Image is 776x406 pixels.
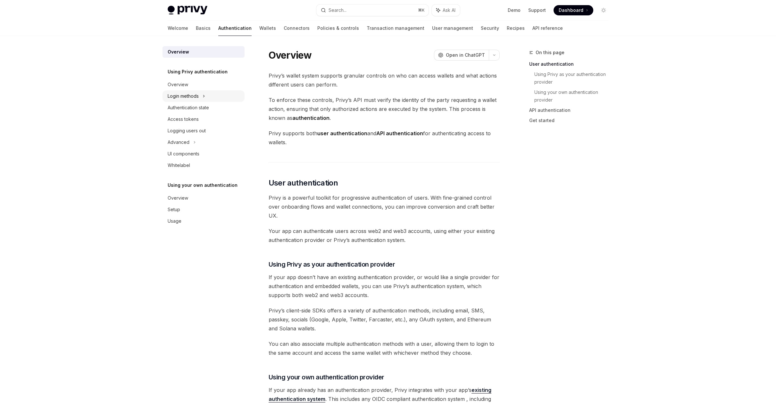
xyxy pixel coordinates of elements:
[269,306,500,333] span: Privy’s client-side SDKs offers a variety of authentication methods, including email, SMS, passke...
[168,206,180,213] div: Setup
[269,227,500,244] span: Your app can authenticate users across web2 and web3 accounts, using either your existing authent...
[218,21,252,36] a: Authentication
[269,373,384,382] span: Using your own authentication provider
[481,21,499,36] a: Security
[196,21,211,36] a: Basics
[329,6,346,14] div: Search...
[163,204,245,215] a: Setup
[269,95,500,122] span: To enforce these controls, Privy’s API must verify the identity of the party requesting a wallet ...
[418,8,425,13] span: ⌘ K
[316,4,429,16] button: Search...⌘K
[317,130,367,137] strong: user authentication
[269,260,395,269] span: Using Privy as your authentication provider
[168,150,199,158] div: UI components
[168,92,199,100] div: Login methods
[168,217,181,225] div: Usage
[446,52,485,58] span: Open in ChatGPT
[434,50,489,61] button: Open in ChatGPT
[269,178,338,188] span: User authentication
[168,104,209,112] div: Authentication state
[528,7,546,13] a: Support
[432,21,473,36] a: User management
[536,49,564,56] span: On this page
[168,48,189,56] div: Overview
[163,192,245,204] a: Overview
[163,79,245,90] a: Overview
[163,113,245,125] a: Access tokens
[292,115,330,121] strong: authentication
[532,21,563,36] a: API reference
[317,21,359,36] a: Policies & controls
[269,193,500,220] span: Privy is a powerful toolkit for progressive authentication of users. With fine-grained control ov...
[168,81,188,88] div: Overview
[168,138,189,146] div: Advanced
[534,69,614,87] a: Using Privy as your authentication provider
[163,102,245,113] a: Authentication state
[168,181,238,189] h5: Using your own authentication
[269,49,312,61] h1: Overview
[443,7,455,13] span: Ask AI
[168,162,190,169] div: Whitelabel
[367,21,424,36] a: Transaction management
[269,273,500,300] span: If your app doesn’t have an existing authentication provider, or would like a single provider for...
[163,148,245,160] a: UI components
[163,46,245,58] a: Overview
[168,68,228,76] h5: Using Privy authentication
[168,194,188,202] div: Overview
[284,21,310,36] a: Connectors
[259,21,276,36] a: Wallets
[508,7,521,13] a: Demo
[168,127,206,135] div: Logging users out
[168,21,188,36] a: Welcome
[559,7,583,13] span: Dashboard
[168,115,199,123] div: Access tokens
[163,215,245,227] a: Usage
[376,130,423,137] strong: API authentication
[163,125,245,137] a: Logging users out
[163,160,245,171] a: Whitelabel
[507,21,525,36] a: Recipes
[168,6,207,15] img: light logo
[269,339,500,357] span: You can also associate multiple authentication methods with a user, allowing them to login to the...
[554,5,593,15] a: Dashboard
[529,105,614,115] a: API authentication
[529,115,614,126] a: Get started
[598,5,609,15] button: Toggle dark mode
[269,71,500,89] span: Privy’s wallet system supports granular controls on who can access wallets and what actions diffe...
[432,4,460,16] button: Ask AI
[534,87,614,105] a: Using your own authentication provider
[269,129,500,147] span: Privy supports both and for authenticating access to wallets.
[529,59,614,69] a: User authentication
